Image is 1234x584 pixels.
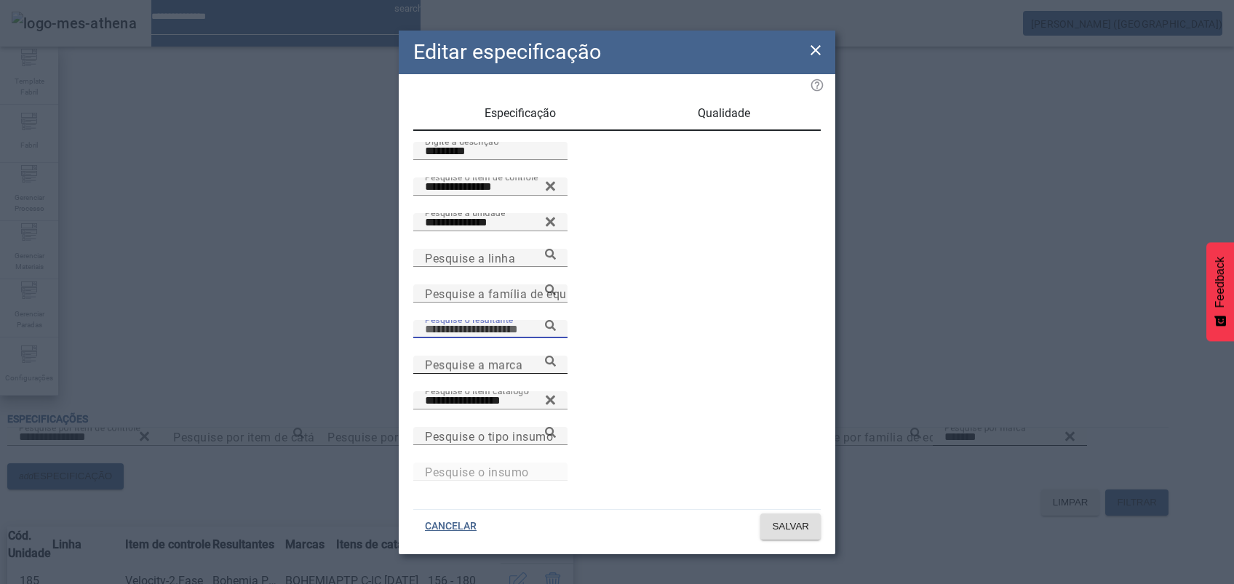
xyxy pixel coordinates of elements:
[425,314,513,324] mat-label: Pesquise o resultante
[425,356,556,374] input: Number
[425,519,477,534] span: CANCELAR
[698,108,750,119] span: Qualidade
[772,519,809,534] span: SALVAR
[425,287,618,300] mat-label: Pesquise a família de equipamento
[425,172,538,182] mat-label: Pesquise o item de controle
[425,178,556,196] input: Number
[425,428,556,445] input: Number
[425,385,529,396] mat-label: Pesquise o item catálogo
[760,513,821,540] button: SALVAR
[425,207,505,217] mat-label: Pesquise a unidade
[1206,242,1234,341] button: Feedback - Mostrar pesquisa
[413,36,601,68] h2: Editar especificação
[425,463,556,481] input: Number
[425,249,556,267] input: Number
[425,465,529,479] mat-label: Pesquise o insumo
[425,214,556,231] input: Number
[425,429,553,443] mat-label: Pesquise o tipo insumo
[1214,257,1227,308] span: Feedback
[425,285,556,303] input: Number
[485,108,556,119] span: Especificação
[425,321,556,338] input: Number
[425,392,556,409] input: Number
[413,513,488,540] button: CANCELAR
[425,251,515,265] mat-label: Pesquise a linha
[425,136,498,146] mat-label: Digite a descrição
[425,358,522,372] mat-label: Pesquise a marca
